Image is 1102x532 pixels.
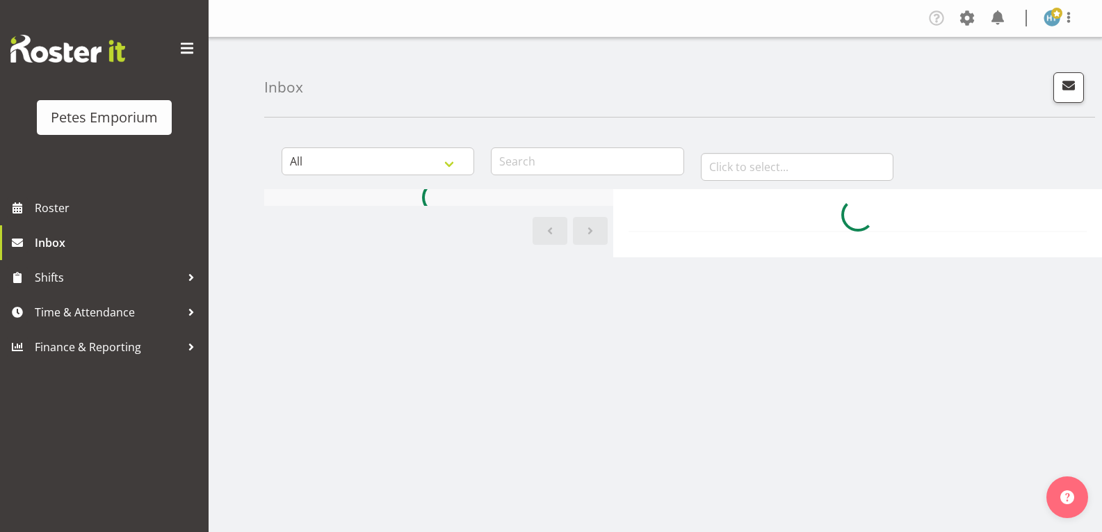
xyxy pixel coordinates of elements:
[35,232,202,253] span: Inbox
[35,267,181,288] span: Shifts
[51,107,158,128] div: Petes Emporium
[701,153,893,181] input: Click to select...
[264,79,303,95] h4: Inbox
[533,217,567,245] a: Previous page
[1044,10,1060,26] img: helena-tomlin701.jpg
[10,35,125,63] img: Rosterit website logo
[35,198,202,218] span: Roster
[35,337,181,357] span: Finance & Reporting
[1060,490,1074,504] img: help-xxl-2.png
[35,302,181,323] span: Time & Attendance
[491,147,683,175] input: Search
[573,217,608,245] a: Next page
